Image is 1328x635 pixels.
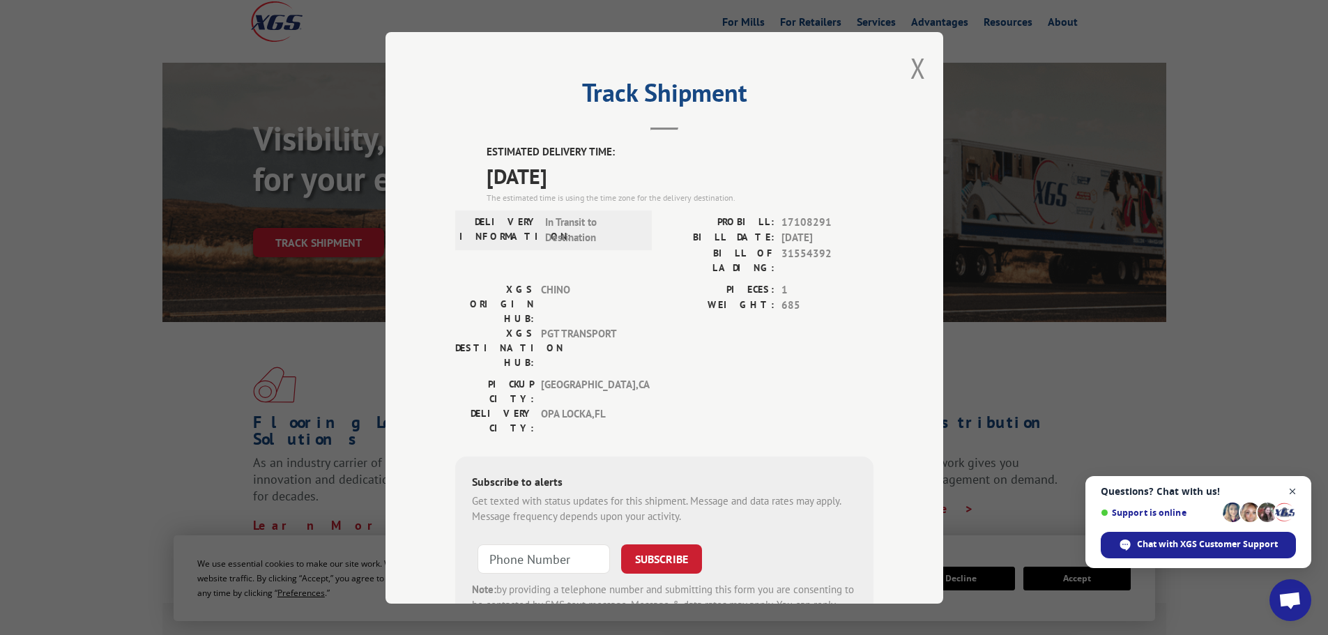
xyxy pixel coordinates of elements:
[541,376,635,406] span: [GEOGRAPHIC_DATA] , CA
[664,282,774,298] label: PIECES:
[478,544,610,573] input: Phone Number
[487,160,873,191] span: [DATE]
[455,376,534,406] label: PICKUP CITY:
[545,214,639,245] span: In Transit to Destination
[781,282,873,298] span: 1
[621,544,702,573] button: SUBSCRIBE
[455,282,534,326] label: XGS ORIGIN HUB:
[1137,538,1278,551] span: Chat with XGS Customer Support
[1101,532,1296,558] div: Chat with XGS Customer Support
[455,326,534,369] label: XGS DESTINATION HUB:
[455,83,873,109] h2: Track Shipment
[910,49,926,86] button: Close modal
[664,214,774,230] label: PROBILL:
[1284,483,1302,500] span: Close chat
[472,473,857,493] div: Subscribe to alerts
[459,214,538,245] label: DELIVERY INFORMATION:
[487,191,873,204] div: The estimated time is using the time zone for the delivery destination.
[664,230,774,246] label: BILL DATE:
[781,298,873,314] span: 685
[487,144,873,160] label: ESTIMATED DELIVERY TIME:
[781,230,873,246] span: [DATE]
[541,406,635,435] span: OPA LOCKA , FL
[472,582,496,595] strong: Note:
[781,245,873,275] span: 31554392
[1269,579,1311,621] div: Open chat
[1101,507,1218,518] span: Support is online
[664,298,774,314] label: WEIGHT:
[472,493,857,524] div: Get texted with status updates for this shipment. Message and data rates may apply. Message frequ...
[541,282,635,326] span: CHINO
[781,214,873,230] span: 17108291
[664,245,774,275] label: BILL OF LADING:
[455,406,534,435] label: DELIVERY CITY:
[472,581,857,629] div: by providing a telephone number and submitting this form you are consenting to be contacted by SM...
[1101,486,1296,497] span: Questions? Chat with us!
[541,326,635,369] span: PGT TRANSPORT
